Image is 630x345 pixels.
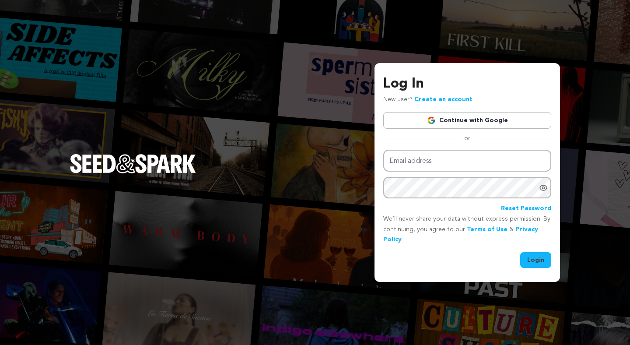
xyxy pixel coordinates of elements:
span: or [459,134,476,143]
a: Show password as plain text. Warning: this will display your password on the screen. [539,183,548,192]
a: Reset Password [501,204,551,214]
p: We’ll never share your data without express permission. By continuing, you agree to our & . [383,214,551,245]
a: Seed&Spark Homepage [70,154,196,191]
a: Terms of Use [467,226,507,232]
p: New user? [383,95,472,105]
h3: Log In [383,74,551,95]
button: Login [520,252,551,268]
a: Create an account [414,96,472,102]
a: Continue with Google [383,112,551,129]
input: Email address [383,150,551,172]
img: Google logo [427,116,436,125]
img: Seed&Spark Logo [70,154,196,173]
